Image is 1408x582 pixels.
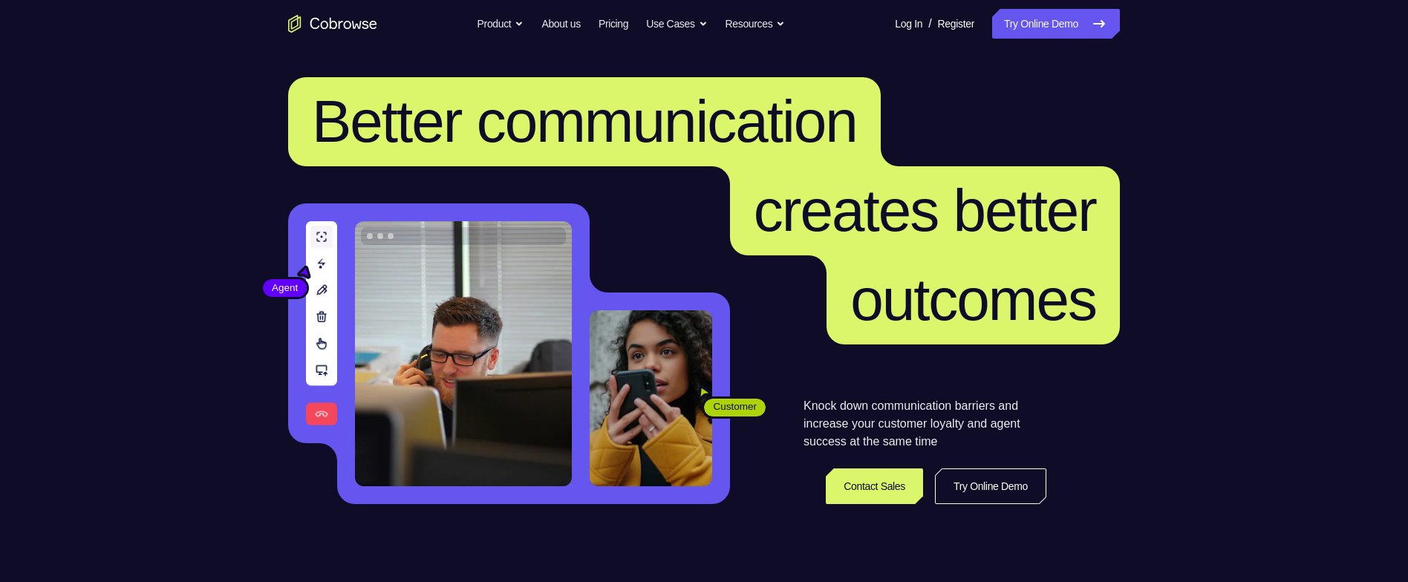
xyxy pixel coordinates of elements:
a: Try Online Demo [935,468,1046,504]
span: / [928,15,931,33]
span: Better communication [312,88,857,154]
a: Contact Sales [826,468,923,504]
a: Go to the home page [288,15,377,33]
span: creates better [754,177,1096,243]
span: outcomes [850,267,1096,333]
p: Knock down communication barriers and increase your customer loyalty and agent success at the sam... [804,397,1046,451]
button: Resources [726,9,786,39]
button: Use Cases [646,9,707,39]
a: Try Online Demo [992,9,1120,39]
a: Pricing [599,9,628,39]
a: About us [541,9,580,39]
img: A customer support agent talking on the phone [355,221,572,486]
a: Register [938,9,974,39]
img: A customer holding their phone [590,310,712,486]
button: Product [478,9,524,39]
a: Log In [895,9,922,39]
